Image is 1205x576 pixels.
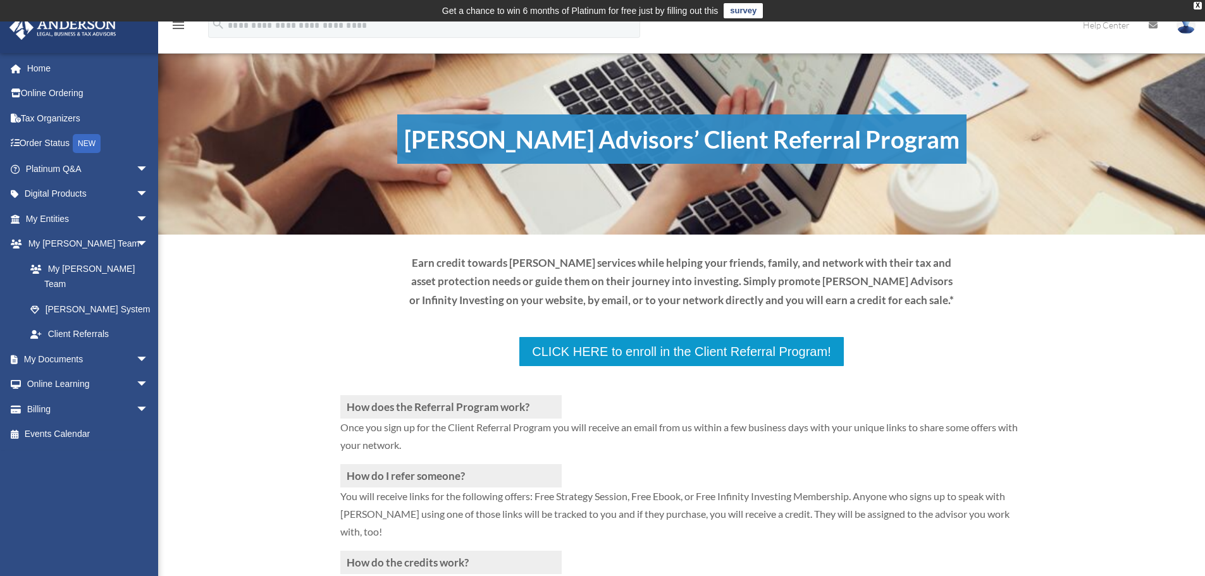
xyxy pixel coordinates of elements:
[9,372,168,397] a: Online Learningarrow_drop_down
[211,17,225,31] i: search
[409,254,955,310] p: Earn credit towards [PERSON_NAME] services while helping your friends, family, and network with t...
[171,18,186,33] i: menu
[18,322,161,347] a: Client Referrals
[73,134,101,153] div: NEW
[340,464,562,487] h3: How do I refer someone?
[1194,2,1202,9] div: close
[340,487,1023,551] p: You will receive links for the following offers: Free Strategy Session, Free Ebook, or Free Infin...
[171,22,186,33] a: menu
[9,396,168,422] a: Billingarrow_drop_down
[1177,16,1196,34] img: User Pic
[9,181,168,207] a: Digital Productsarrow_drop_down
[9,422,168,447] a: Events Calendar
[9,56,168,81] a: Home
[340,551,562,574] h3: How do the credits work?
[9,131,168,157] a: Order StatusNEW
[136,372,161,398] span: arrow_drop_down
[136,346,161,372] span: arrow_drop_down
[6,15,120,40] img: Anderson Advisors Platinum Portal
[136,156,161,182] span: arrow_drop_down
[136,231,161,257] span: arrow_drop_down
[18,297,168,322] a: [PERSON_NAME] System
[518,336,844,367] a: CLICK HERE to enroll in the Client Referral Program!
[136,181,161,207] span: arrow_drop_down
[724,3,763,18] a: survey
[442,3,719,18] div: Get a chance to win 6 months of Platinum for free just by filling out this
[9,106,168,131] a: Tax Organizers
[9,81,168,106] a: Online Ordering
[136,206,161,232] span: arrow_drop_down
[340,419,1023,464] p: Once you sign up for the Client Referral Program you will receive an email from us within a few b...
[18,256,168,297] a: My [PERSON_NAME] Team
[9,206,168,231] a: My Entitiesarrow_drop_down
[9,156,168,181] a: Platinum Q&Aarrow_drop_down
[9,346,168,372] a: My Documentsarrow_drop_down
[9,231,168,257] a: My [PERSON_NAME] Teamarrow_drop_down
[340,395,562,419] h3: How does the Referral Program work?
[136,396,161,422] span: arrow_drop_down
[397,114,967,164] h1: [PERSON_NAME] Advisors’ Client Referral Program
